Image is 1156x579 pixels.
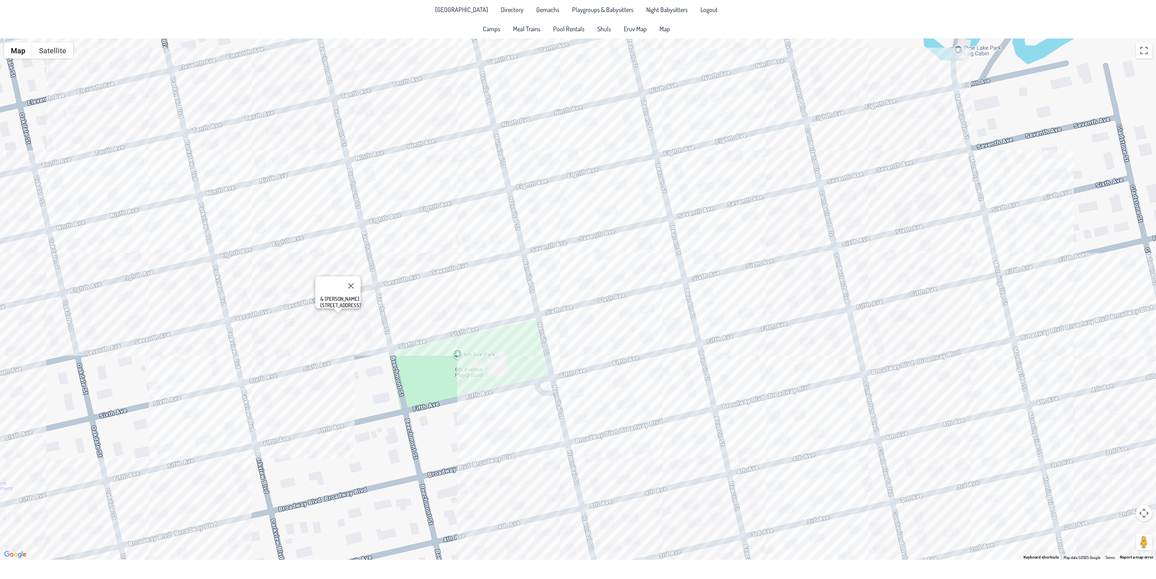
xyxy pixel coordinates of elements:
[655,22,675,35] a: Map
[659,26,670,32] span: Map
[619,22,651,35] a: Eruv Map
[567,3,638,16] a: Playgroups & Babysitters
[700,6,718,13] span: Logout
[624,26,647,32] span: Eruv Map
[592,22,616,35] a: Shuls
[531,3,564,16] a: Gemachs
[4,43,32,59] button: Show street map
[641,3,692,16] a: Night Babysitters
[536,6,559,13] span: Gemachs
[513,26,540,32] span: Meal Trains
[483,26,500,32] span: Camps
[501,6,523,13] span: Directory
[553,26,584,32] span: Pool Rentals
[597,26,611,32] span: Shuls
[435,6,488,13] span: [GEOGRAPHIC_DATA]
[1120,555,1154,559] a: Report a map error
[1136,534,1152,550] button: Drag Pegman onto the map to open Street View
[1136,505,1152,521] button: Map camera controls
[646,6,688,13] span: Night Babysitters
[2,549,28,560] img: Google
[478,22,505,35] a: Camps
[1136,43,1152,59] button: Toggle fullscreen view
[430,3,493,16] a: [GEOGRAPHIC_DATA]
[342,276,361,296] button: Close
[32,43,73,59] button: Show satellite imagery
[572,6,633,13] span: Playgroups & Babysitters
[1024,555,1059,560] button: Keyboard shortcuts
[548,22,589,35] a: Pool Rentals
[430,3,493,16] li: Pine Lake Park
[508,22,545,35] a: Meal Trains
[496,3,528,16] a: Directory
[696,3,722,16] li: Logout
[2,549,28,560] a: Open this area in Google Maps (opens a new window)
[1105,555,1115,560] a: Terms (opens in new tab)
[320,296,361,308] div: & [PERSON_NAME] [STREET_ADDRESS]
[1064,555,1101,560] span: Map data ©2025 Google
